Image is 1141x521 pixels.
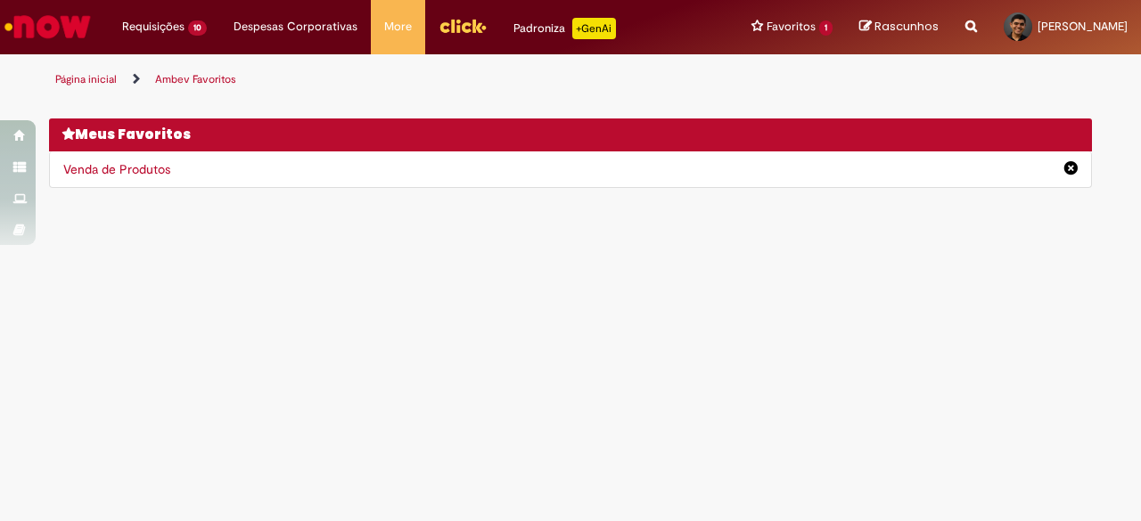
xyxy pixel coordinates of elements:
[122,18,185,36] span: Requisições
[572,18,616,39] p: +GenAi
[155,72,236,86] a: Ambev Favoritos
[188,20,207,36] span: 10
[384,18,412,36] span: More
[859,19,939,36] a: Rascunhos
[439,12,487,39] img: click_logo_yellow_360x200.png
[819,20,833,36] span: 1
[767,18,816,36] span: Favoritos
[49,63,1092,96] ul: Trilhas de página
[513,18,616,39] div: Padroniza
[2,9,94,45] img: ServiceNow
[63,161,170,177] a: Venda de Produtos
[234,18,357,36] span: Despesas Corporativas
[874,18,939,35] span: Rascunhos
[75,125,191,143] span: Meus Favoritos
[1038,19,1128,34] span: [PERSON_NAME]
[55,72,117,86] a: Página inicial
